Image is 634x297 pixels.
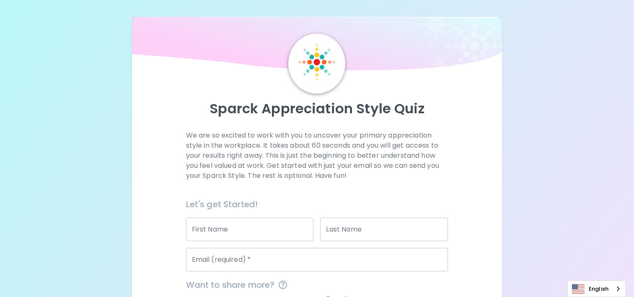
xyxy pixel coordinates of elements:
p: Sparck Appreciation Style Quiz [142,100,492,117]
img: wave [132,17,502,75]
img: Sparck Logo [298,44,335,81]
span: Want to share more? [186,278,448,292]
div: Language [567,281,626,297]
h6: Let's get Started! [186,198,448,211]
p: We are so excited to work with you to uncover your primary appreciation style in the workplace. I... [186,130,448,181]
svg: This information is completely confidential and only used for aggregated appreciation studies at ... [278,280,288,290]
aside: Language selected: English [567,281,626,297]
a: English [568,281,625,297]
